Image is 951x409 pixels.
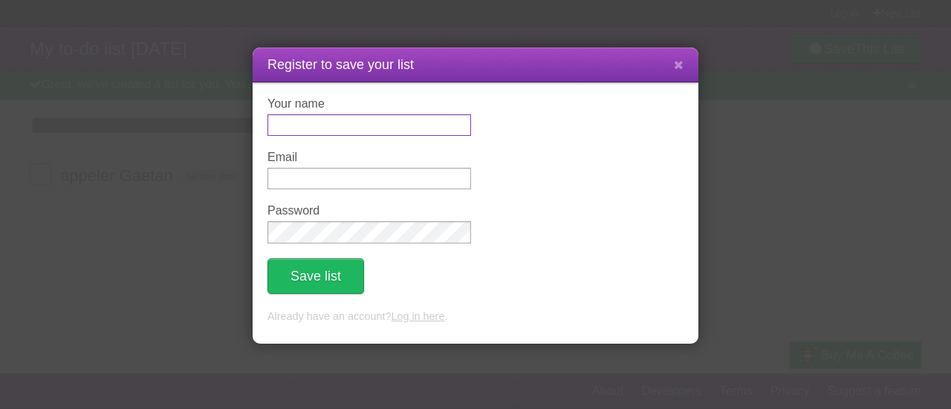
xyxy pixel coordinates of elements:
label: Email [267,151,471,164]
label: Your name [267,97,471,111]
label: Password [267,204,471,217]
a: Log in here [391,310,444,322]
p: Already have an account? . [267,309,684,325]
h1: Register to save your list [267,55,684,75]
button: Save list [267,258,364,294]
